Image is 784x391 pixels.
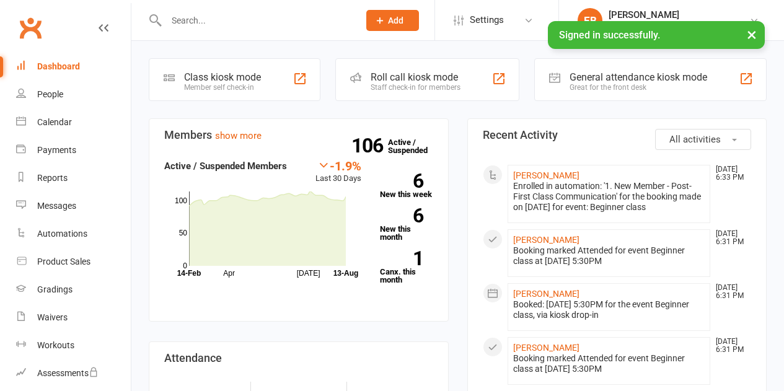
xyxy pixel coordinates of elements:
[351,136,388,155] strong: 106
[315,159,361,185] div: Last 30 Days
[388,15,403,25] span: Add
[710,284,751,300] time: [DATE] 6:31 PM
[513,343,579,353] a: [PERSON_NAME]
[16,276,131,304] a: Gradings
[366,10,419,31] button: Add
[380,172,423,190] strong: 6
[513,245,705,266] div: Booking marked Attended for event Beginner class at [DATE] 5:30PM
[609,9,749,20] div: [PERSON_NAME]
[16,248,131,276] a: Product Sales
[16,220,131,248] a: Automations
[380,251,433,284] a: 1Canx. this month
[513,299,705,320] div: Booked: [DATE] 5:30PM for the event Beginner class, via kiosk drop-in
[380,249,423,268] strong: 1
[37,340,74,350] div: Workouts
[380,174,433,198] a: 6New this week
[371,83,460,92] div: Staff check-in for members
[559,29,660,41] span: Signed in successfully.
[483,129,752,141] h3: Recent Activity
[578,8,602,33] div: EB
[164,129,433,141] h3: Members
[162,12,350,29] input: Search...
[655,129,751,150] button: All activities
[37,145,76,155] div: Payments
[380,208,433,241] a: 6New this month
[37,117,72,127] div: Calendar
[16,53,131,81] a: Dashboard
[16,304,131,332] a: Waivers
[388,129,443,164] a: 106Active / Suspended
[37,229,87,239] div: Automations
[513,353,705,374] div: Booking marked Attended for event Beginner class at [DATE] 5:30PM
[37,61,80,71] div: Dashboard
[710,338,751,354] time: [DATE] 6:31 PM
[16,81,131,108] a: People
[16,136,131,164] a: Payments
[37,257,90,266] div: Product Sales
[184,71,261,83] div: Class kiosk mode
[570,83,707,92] div: Great for the front desk
[16,164,131,192] a: Reports
[37,201,76,211] div: Messages
[371,71,460,83] div: Roll call kiosk mode
[164,160,287,172] strong: Active / Suspended Members
[37,173,68,183] div: Reports
[37,368,99,378] div: Assessments
[710,230,751,246] time: [DATE] 6:31 PM
[16,359,131,387] a: Assessments
[513,170,579,180] a: [PERSON_NAME]
[37,89,63,99] div: People
[15,12,46,43] a: Clubworx
[609,20,749,32] div: Sangrok World Taekwondo Academy
[669,134,721,145] span: All activities
[16,332,131,359] a: Workouts
[380,206,423,225] strong: 6
[37,312,68,322] div: Waivers
[710,165,751,182] time: [DATE] 6:33 PM
[164,352,433,364] h3: Attendance
[741,21,763,48] button: ×
[470,6,504,34] span: Settings
[37,284,73,294] div: Gradings
[315,159,361,172] div: -1.9%
[513,289,579,299] a: [PERSON_NAME]
[570,71,707,83] div: General attendance kiosk mode
[184,83,261,92] div: Member self check-in
[513,181,705,213] div: Enrolled in automation: '1. New Member - Post-First Class Communication' for the booking made on ...
[16,192,131,220] a: Messages
[215,130,262,141] a: show more
[513,235,579,245] a: [PERSON_NAME]
[16,108,131,136] a: Calendar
